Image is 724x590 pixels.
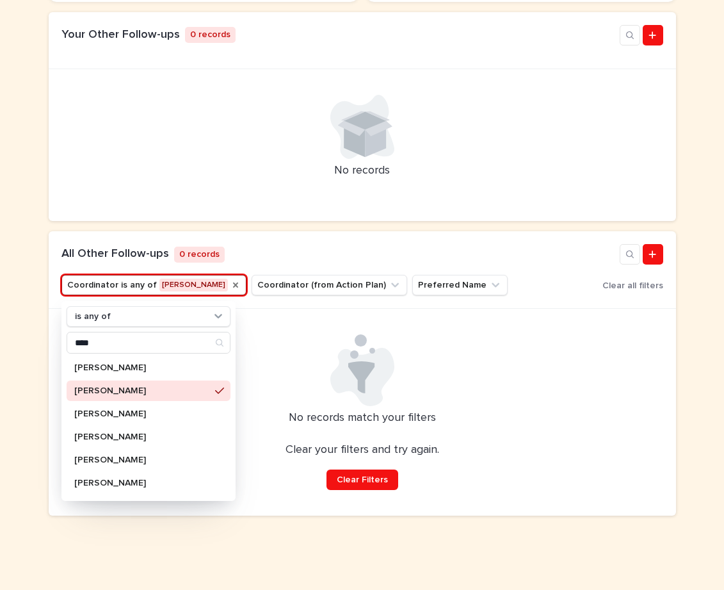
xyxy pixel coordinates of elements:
input: Search [67,332,230,353]
p: [PERSON_NAME] [74,363,210,372]
p: is any of [75,311,111,322]
button: Coordinator [61,275,246,295]
span: Clear Filters [337,475,388,484]
p: No records [56,164,668,178]
p: [PERSON_NAME] [74,409,210,418]
a: Add new record [643,25,663,45]
a: Your Other Follow-ups [61,29,180,40]
p: [PERSON_NAME] [74,479,210,488]
p: [PERSON_NAME] [74,455,210,464]
button: Clear Filters [326,470,398,490]
p: [PERSON_NAME] [74,386,210,395]
p: [PERSON_NAME] [74,432,210,441]
a: All Other Follow-ups [61,248,169,259]
button: Preferred Name [412,275,508,295]
a: Add new record [643,244,663,265]
p: 0 records [174,247,225,263]
button: Coordinator (from Action Plan) [252,275,407,295]
button: Clear all filters [597,276,663,295]
p: Clear your filters and try again. [286,443,439,457]
p: 0 records [185,27,236,43]
span: Clear all filters [602,281,663,290]
p: No records match your filters [56,411,668,425]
